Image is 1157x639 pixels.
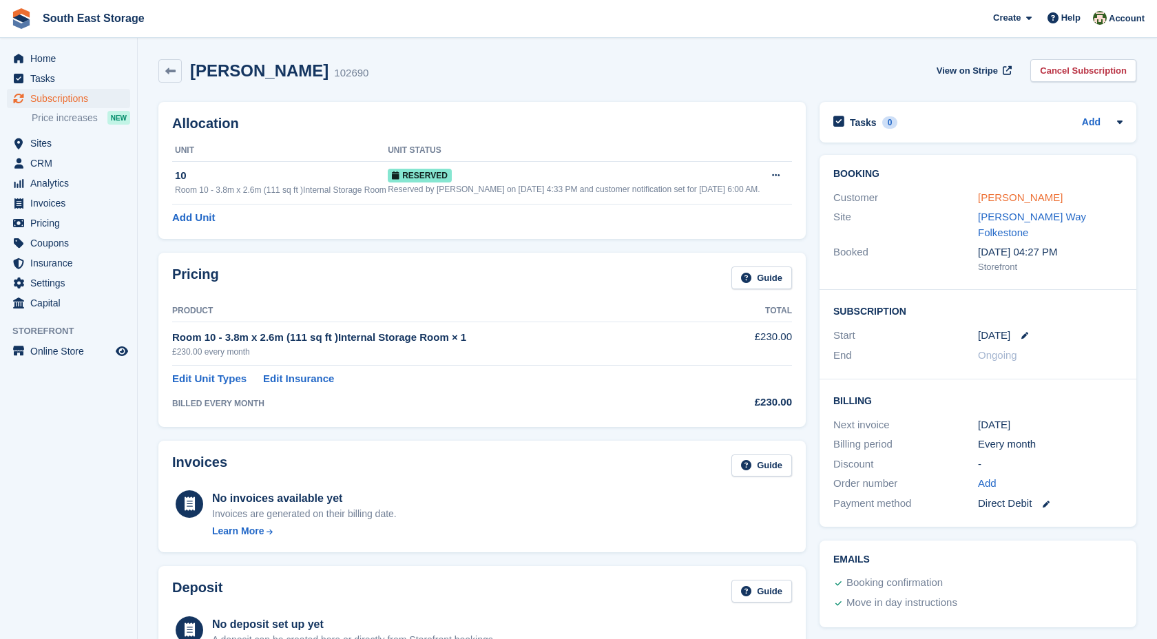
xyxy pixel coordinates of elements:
[833,328,978,344] div: Start
[172,454,227,477] h2: Invoices
[931,59,1014,82] a: View on Stripe
[7,293,130,313] a: menu
[1109,12,1145,25] span: Account
[7,89,130,108] a: menu
[30,253,113,273] span: Insurance
[212,524,264,538] div: Learn More
[30,273,113,293] span: Settings
[978,328,1010,344] time: 2025-08-23 00:00:00 UTC
[7,134,130,153] a: menu
[30,134,113,153] span: Sites
[731,266,792,289] a: Guide
[175,184,388,196] div: Room 10 - 3.8m x 2.6m (111 sq ft )Internal Storage Room
[1061,11,1081,25] span: Help
[833,348,978,364] div: End
[107,111,130,125] div: NEW
[175,168,388,184] div: 10
[172,397,722,410] div: BILLED EVERY MONTH
[722,322,792,365] td: £230.00
[722,300,792,322] th: Total
[190,61,329,80] h2: [PERSON_NAME]
[388,183,763,196] div: Reserved by [PERSON_NAME] on [DATE] 4:33 PM and customer notification set for [DATE] 6:00 AM.
[7,233,130,253] a: menu
[212,524,397,538] a: Learn More
[172,371,247,387] a: Edit Unit Types
[30,213,113,233] span: Pricing
[978,457,1123,472] div: -
[833,457,978,472] div: Discount
[212,616,496,633] div: No deposit set up yet
[172,116,792,132] h2: Allocation
[263,371,334,387] a: Edit Insurance
[30,233,113,253] span: Coupons
[833,244,978,273] div: Booked
[833,209,978,240] div: Site
[846,595,957,611] div: Move in day instructions
[722,395,792,410] div: £230.00
[833,304,1123,317] h2: Subscription
[7,174,130,193] a: menu
[978,349,1017,361] span: Ongoing
[212,490,397,507] div: No invoices available yet
[833,393,1123,407] h2: Billing
[172,300,722,322] th: Product
[833,169,1123,180] h2: Booking
[731,580,792,603] a: Guide
[30,174,113,193] span: Analytics
[114,343,130,359] a: Preview store
[833,554,1123,565] h2: Emails
[978,260,1123,274] div: Storefront
[882,116,898,129] div: 0
[1093,11,1107,25] img: Anna Paskhin
[833,190,978,206] div: Customer
[30,69,113,88] span: Tasks
[937,64,998,78] span: View on Stripe
[32,110,130,125] a: Price increases NEW
[978,496,1123,512] div: Direct Debit
[11,8,32,29] img: stora-icon-8386f47178a22dfd0bd8f6a31ec36ba5ce8667c1dd55bd0f319d3a0aa187defe.svg
[172,140,388,162] th: Unit
[731,454,792,477] a: Guide
[30,89,113,108] span: Subscriptions
[833,476,978,492] div: Order number
[7,342,130,361] a: menu
[7,253,130,273] a: menu
[7,154,130,173] a: menu
[12,324,137,338] span: Storefront
[388,140,763,162] th: Unit Status
[30,193,113,213] span: Invoices
[7,49,130,68] a: menu
[7,213,130,233] a: menu
[7,69,130,88] a: menu
[30,154,113,173] span: CRM
[7,193,130,213] a: menu
[7,273,130,293] a: menu
[833,437,978,452] div: Billing period
[30,293,113,313] span: Capital
[978,476,997,492] a: Add
[334,65,368,81] div: 102690
[1082,115,1101,131] a: Add
[172,346,722,358] div: £230.00 every month
[978,244,1123,260] div: [DATE] 04:27 PM
[833,496,978,512] div: Payment method
[172,210,215,226] a: Add Unit
[212,507,397,521] div: Invoices are generated on their billing date.
[978,191,1063,203] a: [PERSON_NAME]
[172,266,219,289] h2: Pricing
[850,116,877,129] h2: Tasks
[30,342,113,361] span: Online Store
[978,417,1123,433] div: [DATE]
[846,575,943,591] div: Booking confirmation
[978,437,1123,452] div: Every month
[388,169,452,182] span: Reserved
[833,417,978,433] div: Next invoice
[172,580,222,603] h2: Deposit
[1030,59,1136,82] a: Cancel Subscription
[172,330,722,346] div: Room 10 - 3.8m x 2.6m (111 sq ft )Internal Storage Room × 1
[978,211,1086,238] a: [PERSON_NAME] Way Folkestone
[37,7,150,30] a: South East Storage
[30,49,113,68] span: Home
[32,112,98,125] span: Price increases
[993,11,1021,25] span: Create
